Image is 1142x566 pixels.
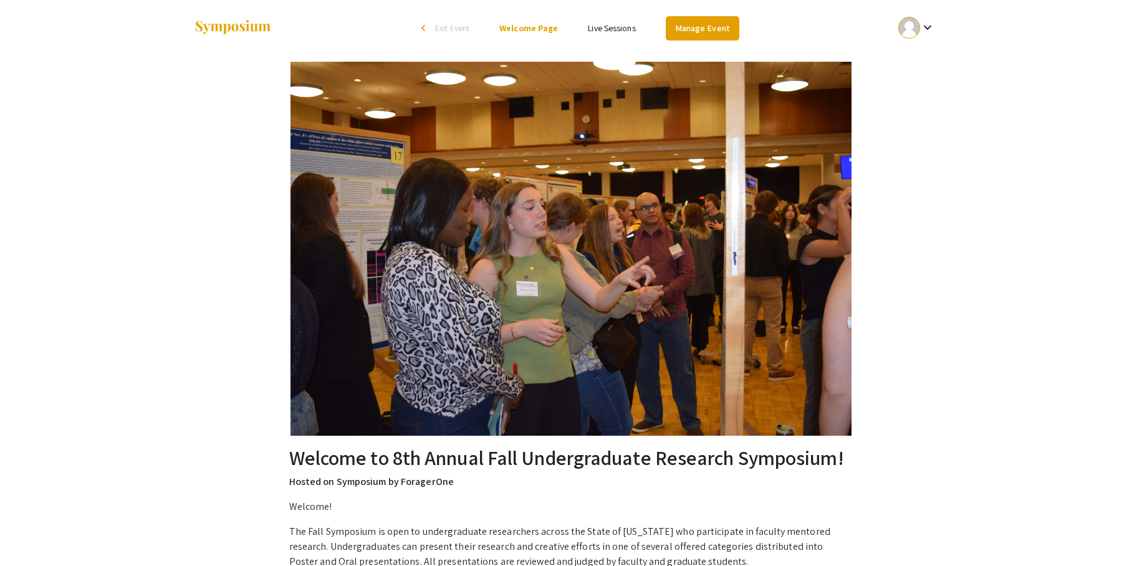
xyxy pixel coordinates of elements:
mat-icon: Expand account dropdown [920,20,935,35]
span: Exit Event [435,22,469,34]
p: Hosted on Symposium by ForagerOne [289,474,853,489]
iframe: Chat [9,510,53,557]
img: 8th Annual Fall Undergraduate Research Symposium [290,62,852,436]
a: Welcome Page [499,22,558,34]
p: Welcome! [289,499,853,514]
img: Symposium by ForagerOne [194,19,272,36]
button: Expand account dropdown [885,14,948,42]
div: arrow_back_ios [421,24,429,32]
a: Live Sessions [588,22,635,34]
h2: Welcome to 8th Annual Fall Undergraduate Research Symposium! [289,446,853,469]
a: Manage Event [666,16,739,41]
